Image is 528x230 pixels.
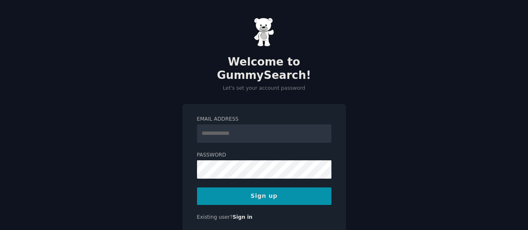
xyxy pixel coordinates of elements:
button: Sign up [197,187,331,205]
span: Existing user? [197,214,233,220]
p: Let's set your account password [182,85,346,92]
label: Password [197,152,331,159]
a: Sign in [232,214,253,220]
h2: Welcome to GummySearch! [182,56,346,82]
img: Gummy Bear [254,18,275,47]
label: Email Address [197,116,331,123]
